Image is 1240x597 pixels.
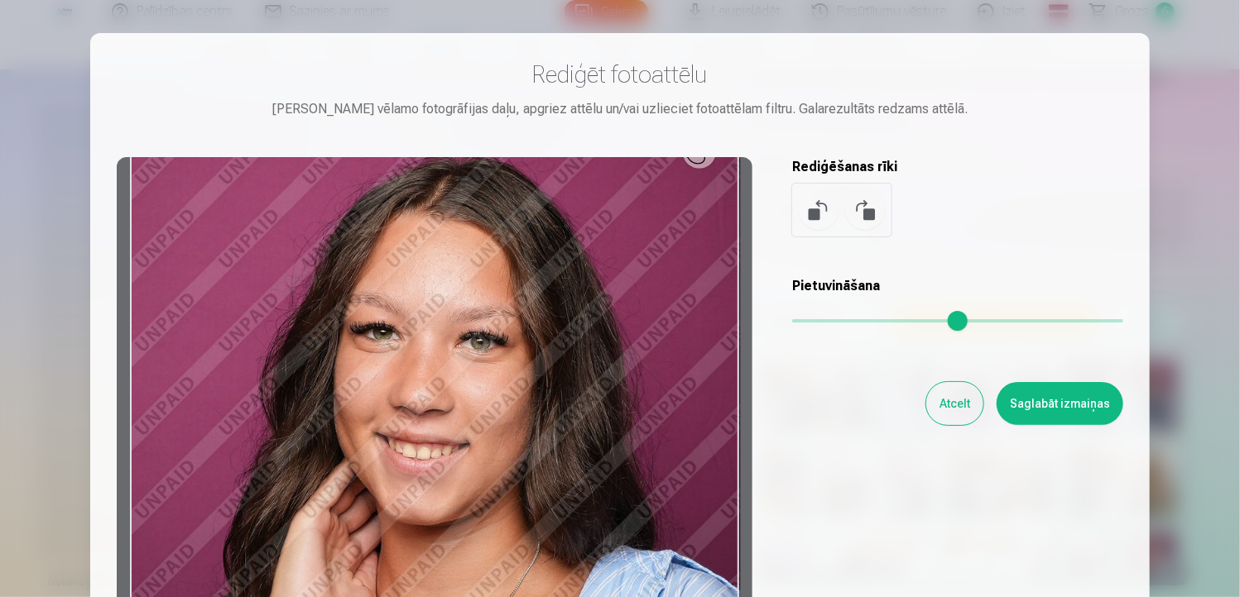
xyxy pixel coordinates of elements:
button: Saglabāt izmaiņas [997,382,1123,425]
div: [PERSON_NAME] vēlamo fotogrāfijas daļu, apgriez attēlu un/vai uzlieciet fotoattēlam filtru. Galar... [117,99,1123,119]
button: Atcelt [926,382,983,425]
h5: Rediģēšanas rīki [792,157,1123,177]
h3: Rediģēt fotoattēlu [117,60,1123,89]
h5: Pietuvināšana [792,276,1123,296]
